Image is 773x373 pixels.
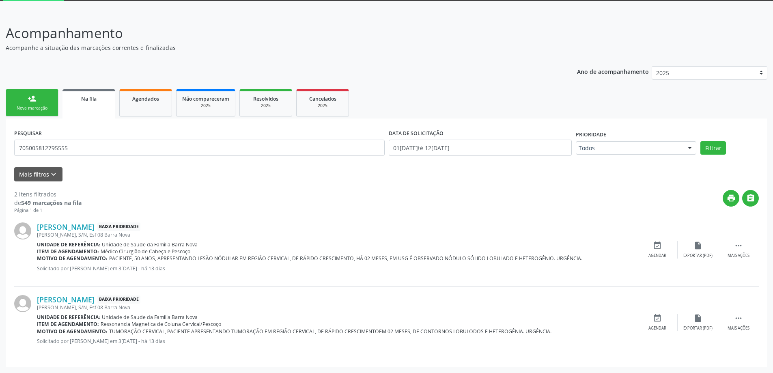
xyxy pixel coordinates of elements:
[37,314,100,321] b: Unidade de referência:
[693,241,702,250] i: insert_drive_file
[109,328,551,335] span: TUMORAÇÃO CERVICAL, PACIENTE APRESENTANDO TUMORAÇÃO EM REGIÃO CERVICAL, DE RÁPIDO CRESCIMENTOEM 0...
[6,43,539,52] p: Acompanhe a situação das marcações correntes e finalizadas
[37,222,95,231] a: [PERSON_NAME]
[37,248,99,255] b: Item de agendamento:
[253,95,278,102] span: Resolvidos
[109,255,582,262] span: PACIENTE, 50 ANOS, APRESENTANDO LESÃO NÓDULAR EM REGIÃO CERVICAL, DE RÁPIDO CRESCIMENTO, HÁ 02 ME...
[245,103,286,109] div: 2025
[37,328,108,335] b: Motivo de agendamento:
[97,295,140,304] span: Baixa Prioridade
[49,170,58,179] i: keyboard_arrow_down
[14,167,62,181] button: Mais filtroskeyboard_arrow_down
[37,241,100,248] b: Unidade de referência:
[6,23,539,43] p: Acompanhamento
[14,222,31,239] img: img
[683,253,713,259] div: Exportar (PDF)
[37,338,637,345] p: Solicitado por [PERSON_NAME] em 3[DATE] - há 13 dias
[37,321,99,328] b: Item de agendamento:
[37,295,95,304] a: [PERSON_NAME]
[182,103,229,109] div: 2025
[309,95,336,102] span: Cancelados
[389,140,572,156] input: Selecione um intervalo
[734,241,743,250] i: 
[14,127,42,140] label: PESQUISAR
[648,326,666,331] div: Agendar
[389,127,444,140] label: DATA DE SOLICITAÇÃO
[653,241,662,250] i: event_available
[683,326,713,331] div: Exportar (PDF)
[21,199,82,207] strong: 549 marcações na fila
[742,190,759,207] button: 
[693,314,702,323] i: insert_drive_file
[700,141,726,155] button: Filtrar
[28,94,37,103] div: person_add
[101,321,221,328] span: Ressonancia Magnetica de Coluna Cervical/Pescoço
[182,95,229,102] span: Não compareceram
[37,304,637,311] div: [PERSON_NAME], S/N, Esf 08 Barra Nova
[37,231,637,238] div: [PERSON_NAME], S/N, Esf 08 Barra Nova
[97,222,140,231] span: Baixa Prioridade
[728,253,749,259] div: Mais ações
[727,194,736,203] i: print
[14,295,31,312] img: img
[648,253,666,259] div: Agendar
[81,95,97,102] span: Na fila
[102,314,198,321] span: Unidade de Saude da Familia Barra Nova
[14,198,82,207] div: de
[302,103,343,109] div: 2025
[14,190,82,198] div: 2 itens filtrados
[101,248,190,255] span: Médico Cirurgião de Cabeça e Pescoço
[723,190,739,207] button: print
[132,95,159,102] span: Agendados
[12,105,52,111] div: Nova marcação
[728,326,749,331] div: Mais ações
[14,207,82,214] div: Página 1 de 1
[37,255,108,262] b: Motivo de agendamento:
[576,129,606,141] label: Prioridade
[102,241,198,248] span: Unidade de Saude da Familia Barra Nova
[653,314,662,323] i: event_available
[746,194,755,203] i: 
[37,265,637,272] p: Solicitado por [PERSON_NAME] em 3[DATE] - há 13 dias
[579,144,680,152] span: Todos
[734,314,743,323] i: 
[577,66,649,76] p: Ano de acompanhamento
[14,140,385,156] input: Nome, CNS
